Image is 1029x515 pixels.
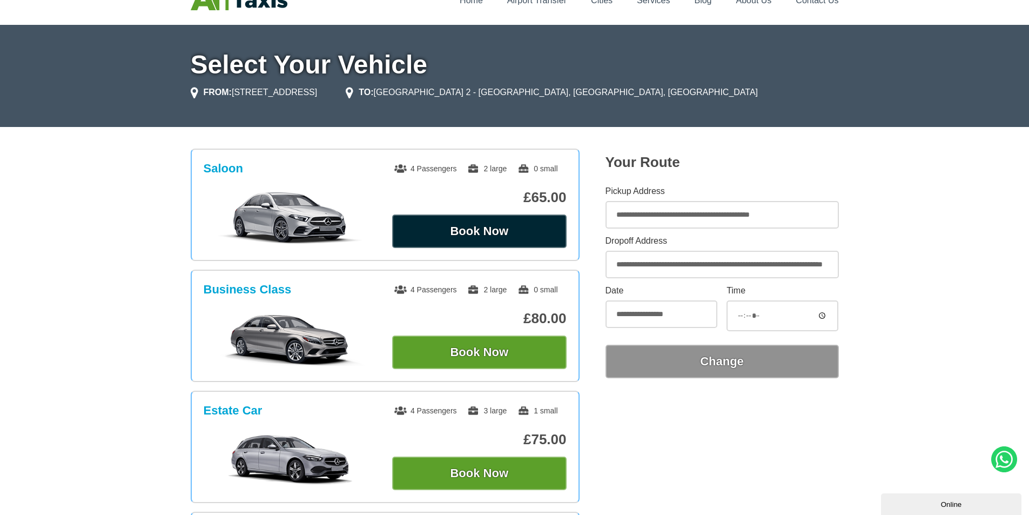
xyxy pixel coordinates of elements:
button: Book Now [392,336,567,369]
h1: Select Your Vehicle [191,52,839,78]
span: 2 large [467,164,507,173]
img: Business Class [209,312,372,366]
iframe: chat widget [881,491,1024,515]
label: Date [606,286,717,295]
label: Time [727,286,838,295]
span: 3 large [467,406,507,415]
span: 4 Passengers [394,285,457,294]
span: 1 small [517,406,557,415]
p: £80.00 [392,310,567,327]
button: Change [606,345,839,378]
img: Estate Car [209,433,372,487]
h3: Estate Car [204,404,263,418]
span: 0 small [517,285,557,294]
img: Saloon [209,191,372,245]
button: Book Now [392,215,567,248]
label: Dropoff Address [606,237,839,245]
label: Pickup Address [606,187,839,196]
span: 2 large [467,285,507,294]
strong: TO: [359,88,373,97]
span: 4 Passengers [394,164,457,173]
span: 4 Passengers [394,406,457,415]
h3: Saloon [204,162,243,176]
h3: Business Class [204,283,292,297]
h2: Your Route [606,154,839,171]
p: £65.00 [392,189,567,206]
strong: FROM: [204,88,232,97]
li: [STREET_ADDRESS] [191,86,318,99]
li: [GEOGRAPHIC_DATA] 2 - [GEOGRAPHIC_DATA], [GEOGRAPHIC_DATA], [GEOGRAPHIC_DATA] [346,86,758,99]
span: 0 small [517,164,557,173]
p: £75.00 [392,431,567,448]
button: Book Now [392,457,567,490]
